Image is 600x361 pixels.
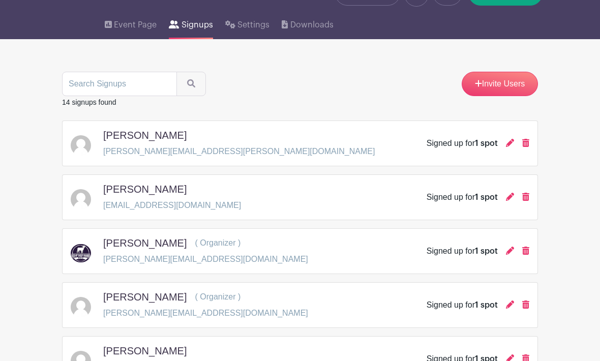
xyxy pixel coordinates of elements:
div: Signed up for [427,192,498,204]
div: Signed up for [427,138,498,150]
span: 1 spot [475,248,498,256]
small: 14 signups found [62,99,116,107]
p: [PERSON_NAME][EMAIL_ADDRESS][PERSON_NAME][DOMAIN_NAME] [103,146,375,158]
div: Signed up for [427,299,498,312]
h5: [PERSON_NAME] [103,237,187,250]
h5: [PERSON_NAME] [103,184,187,196]
a: Event Page [105,7,157,40]
p: [PERSON_NAME][EMAIL_ADDRESS][DOMAIN_NAME] [103,254,308,266]
p: [EMAIL_ADDRESS][DOMAIN_NAME] [103,200,241,212]
h5: [PERSON_NAME] [103,291,187,304]
img: default-ce2991bfa6775e67f084385cd625a349d9dcbb7a52a09fb2fda1e96e2d18dcdb.png [71,136,91,156]
a: Settings [225,7,269,40]
span: 1 spot [475,140,498,148]
a: Signups [169,7,213,40]
h5: [PERSON_NAME] [103,130,187,142]
span: Settings [237,19,269,32]
input: Search Signups [62,72,177,97]
h5: [PERSON_NAME] [103,345,187,357]
span: Event Page [114,19,157,32]
span: ( Organizer ) [195,293,241,302]
span: 1 spot [475,302,498,310]
a: Downloads [282,7,333,40]
img: Logo.JPG [71,245,91,263]
p: [PERSON_NAME][EMAIL_ADDRESS][DOMAIN_NAME] [103,308,308,320]
span: Signups [182,19,213,32]
span: ( Organizer ) [195,239,241,248]
img: default-ce2991bfa6775e67f084385cd625a349d9dcbb7a52a09fb2fda1e96e2d18dcdb.png [71,190,91,210]
span: Downloads [290,19,334,32]
div: Signed up for [427,246,498,258]
img: default-ce2991bfa6775e67f084385cd625a349d9dcbb7a52a09fb2fda1e96e2d18dcdb.png [71,297,91,318]
span: 1 spot [475,194,498,202]
a: Invite Users [462,72,538,97]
